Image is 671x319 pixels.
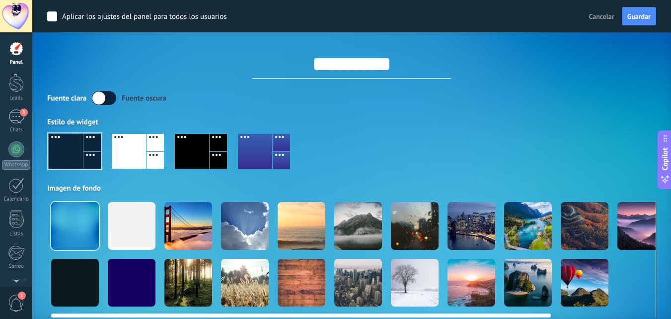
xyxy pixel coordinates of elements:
[2,263,31,270] div: Correo
[622,7,656,26] button: Guardar
[2,127,31,133] div: Chats
[660,147,670,170] span: Copilot
[589,12,614,21] span: Cancelar
[20,108,28,116] span: 3
[2,160,30,170] div: WhatsApp
[2,59,31,66] div: Panel
[47,184,656,193] div: Imagen de fondo
[2,196,31,203] div: Calendario
[122,94,166,103] div: Fuente oscura
[62,12,227,22] div: Aplicar los ajustes del panel para todos los usuarios
[2,231,31,237] div: Listas
[47,117,656,127] div: Estilo de widget
[627,13,651,20] span: Guardar
[585,9,618,24] button: Cancelar
[47,94,86,103] div: Fuente clara
[2,95,31,102] div: Leads
[18,292,26,300] span: 1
